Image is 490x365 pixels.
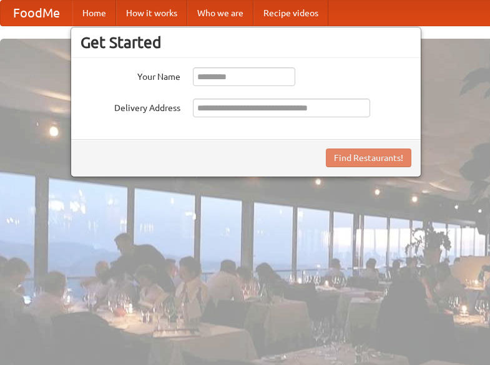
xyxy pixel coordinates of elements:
[1,1,72,26] a: FoodMe
[326,148,411,167] button: Find Restaurants!
[72,1,116,26] a: Home
[253,1,328,26] a: Recipe videos
[81,33,411,52] h3: Get Started
[187,1,253,26] a: Who we are
[116,1,187,26] a: How it works
[81,99,180,114] label: Delivery Address
[81,67,180,83] label: Your Name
